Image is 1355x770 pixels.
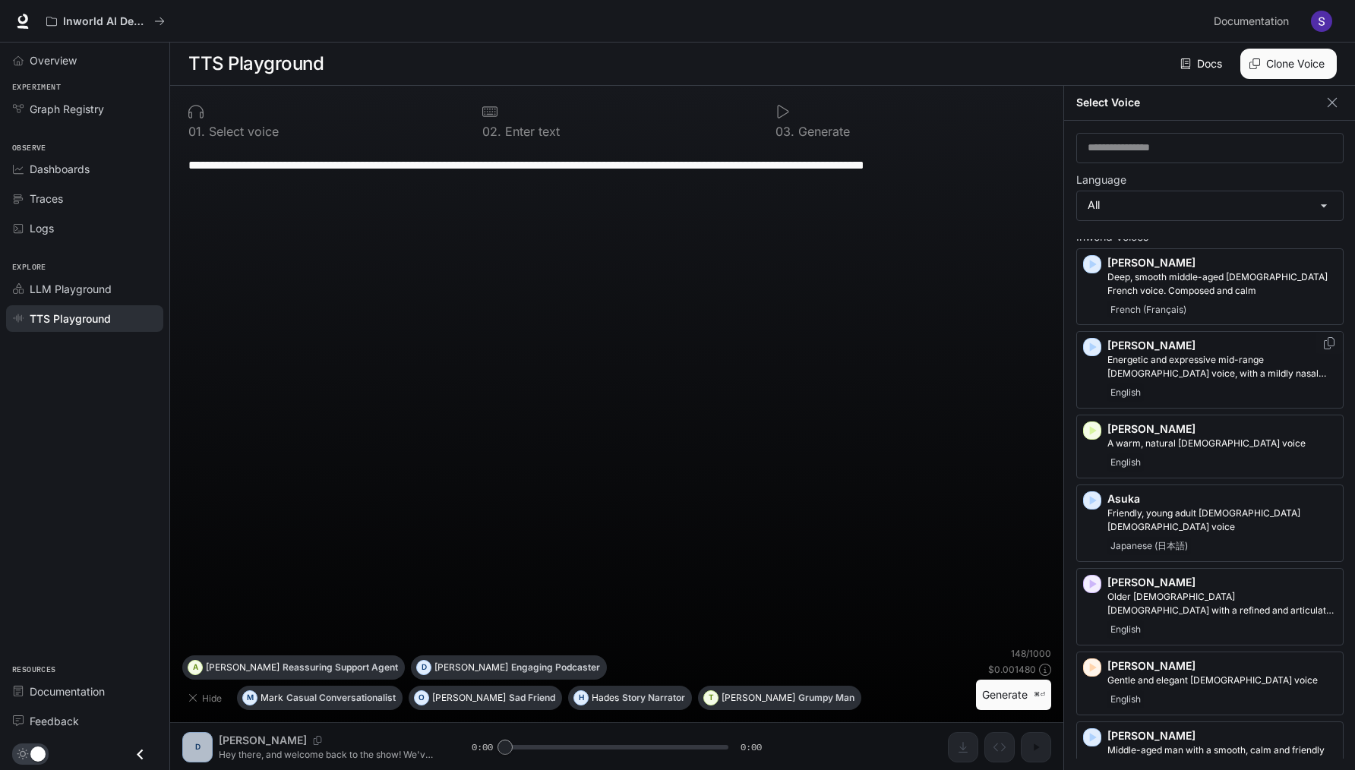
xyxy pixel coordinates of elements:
a: Logs [6,215,163,241]
p: [PERSON_NAME] [1107,255,1337,270]
a: Graph Registry [6,96,163,122]
button: O[PERSON_NAME]Sad Friend [409,686,562,710]
button: Clone Voice [1240,49,1337,79]
button: All workspaces [39,6,172,36]
span: Graph Registry [30,101,104,117]
span: Logs [30,220,54,236]
span: English [1107,453,1144,472]
a: LLM Playground [6,276,163,302]
span: Feedback [30,713,79,729]
p: Inworld AI Demos [63,15,148,28]
div: D [417,655,431,680]
p: Engaging Podcaster [511,663,600,672]
button: T[PERSON_NAME]Grumpy Man [698,686,861,710]
span: Japanese (日本語) [1107,537,1191,555]
button: A[PERSON_NAME]Reassuring Support Agent [182,655,405,680]
h1: TTS Playground [188,49,324,79]
p: 0 3 . [775,125,794,137]
span: TTS Playground [30,311,111,327]
p: [PERSON_NAME] [1107,728,1337,743]
div: A [188,655,202,680]
div: O [415,686,428,710]
p: Generate [794,125,850,137]
a: Dashboards [6,156,163,182]
button: D[PERSON_NAME]Engaging Podcaster [411,655,607,680]
span: Traces [30,191,63,207]
p: Sad Friend [509,693,555,702]
span: Dark mode toggle [30,745,46,762]
p: [PERSON_NAME] [206,663,280,672]
button: User avatar [1306,6,1337,36]
div: T [704,686,718,710]
span: French (Français) [1107,301,1189,319]
span: English [1107,620,1144,639]
p: [PERSON_NAME] [434,663,508,672]
p: Mark [261,693,283,702]
p: [PERSON_NAME] [1107,575,1337,590]
span: LLM Playground [30,281,112,297]
p: Older British male with a refined and articulate voice [1107,590,1337,617]
a: Docs [1177,49,1228,79]
button: Hide [182,686,231,710]
a: Traces [6,185,163,212]
p: [PERSON_NAME] [1107,658,1337,674]
span: English [1107,690,1144,708]
p: 0 2 . [482,125,501,137]
p: Casual Conversationalist [286,693,396,702]
div: All [1077,191,1343,220]
a: Feedback [6,708,163,734]
a: TTS Playground [6,305,163,332]
span: Documentation [1214,12,1289,31]
span: Documentation [30,683,105,699]
button: HHadesStory Narrator [568,686,692,710]
p: Friendly, young adult Japanese female voice [1107,506,1337,534]
p: [PERSON_NAME] [722,693,795,702]
p: Asuka [1107,491,1337,506]
button: Generate⌘⏎ [976,680,1051,711]
a: Documentation [1208,6,1300,36]
span: Dashboards [30,161,90,177]
p: Select voice [205,125,279,137]
button: MMarkCasual Conversationalist [237,686,403,710]
p: Grumpy Man [798,693,854,702]
a: Overview [6,47,163,74]
img: User avatar [1311,11,1332,32]
p: A warm, natural female voice [1107,437,1337,450]
div: M [243,686,257,710]
button: Close drawer [123,739,157,770]
p: Gentle and elegant female voice [1107,674,1337,687]
p: ⌘⏎ [1034,690,1045,699]
p: Hades [592,693,619,702]
p: Enter text [501,125,560,137]
p: Energetic and expressive mid-range male voice, with a mildly nasal quality [1107,353,1337,380]
p: [PERSON_NAME] [1107,338,1337,353]
p: Reassuring Support Agent [283,663,398,672]
p: 148 / 1000 [1011,647,1051,660]
div: H [574,686,588,710]
p: Inworld Voices [1076,232,1344,242]
p: Story Narrator [622,693,685,702]
p: 0 1 . [188,125,205,137]
p: Deep, smooth middle-aged male French voice. Composed and calm [1107,270,1337,298]
button: Copy Voice ID [1322,337,1337,349]
p: $ 0.001480 [988,663,1036,676]
span: Overview [30,52,77,68]
a: Documentation [6,678,163,705]
p: Language [1076,175,1126,185]
p: [PERSON_NAME] [432,693,506,702]
span: English [1107,383,1144,402]
p: [PERSON_NAME] [1107,421,1337,437]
